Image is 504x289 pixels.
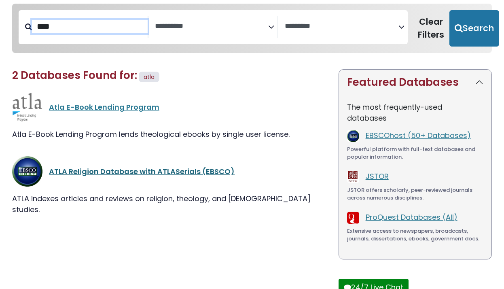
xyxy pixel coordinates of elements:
[449,10,499,47] button: Submit for Search Results
[49,166,235,176] a: ATLA Religion Database with ATLASerials (EBSCO)
[347,186,483,202] div: JSTOR offers scholarly, peer-reviewed journals across numerous disciplines.
[347,145,483,161] div: Powerful platform with full-text databases and popular information.
[32,20,148,33] input: Search database by title or keyword
[144,73,155,81] span: atla
[347,227,483,243] div: Extensive access to newspapers, broadcasts, journals, dissertations, ebooks, government docs.
[366,212,457,222] a: ProQuest Databases (All)
[366,130,471,140] a: EBSCOhost (50+ Databases)
[12,193,329,215] div: ATLA indexes articles and reviews on religion, theology, and [DEMOGRAPHIC_DATA] studies.
[285,22,398,31] textarea: Search
[339,70,491,95] button: Featured Databases
[413,10,449,47] button: Clear Filters
[366,171,389,181] a: JSTOR
[155,22,268,31] textarea: Search
[12,4,492,53] nav: Search filters
[49,102,159,112] a: Atla E-Book Lending Program
[12,129,329,140] div: Atla E-Book Lending Program lends theological ebooks by single user license.
[347,102,483,123] p: The most frequently-used databases
[12,68,137,83] span: 2 Databases Found for:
